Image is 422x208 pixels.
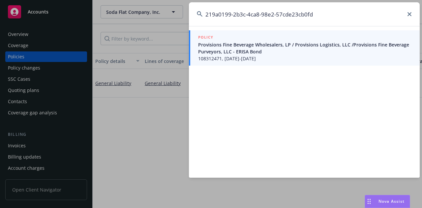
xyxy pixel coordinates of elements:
button: Nova Assist [365,195,410,208]
span: Nova Assist [378,198,405,204]
div: Drag to move [365,195,373,208]
a: POLICYProvisions Fine Beverage Wholesalers, LP / Provisions Logistics, LLC /Provisions Fine Bever... [189,30,420,66]
span: Provisions Fine Beverage Wholesalers, LP / Provisions Logistics, LLC /Provisions Fine Beverage Pu... [198,41,412,55]
span: 108312471, [DATE]-[DATE] [198,55,412,62]
input: Search... [189,2,420,26]
h5: POLICY [198,34,213,41]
